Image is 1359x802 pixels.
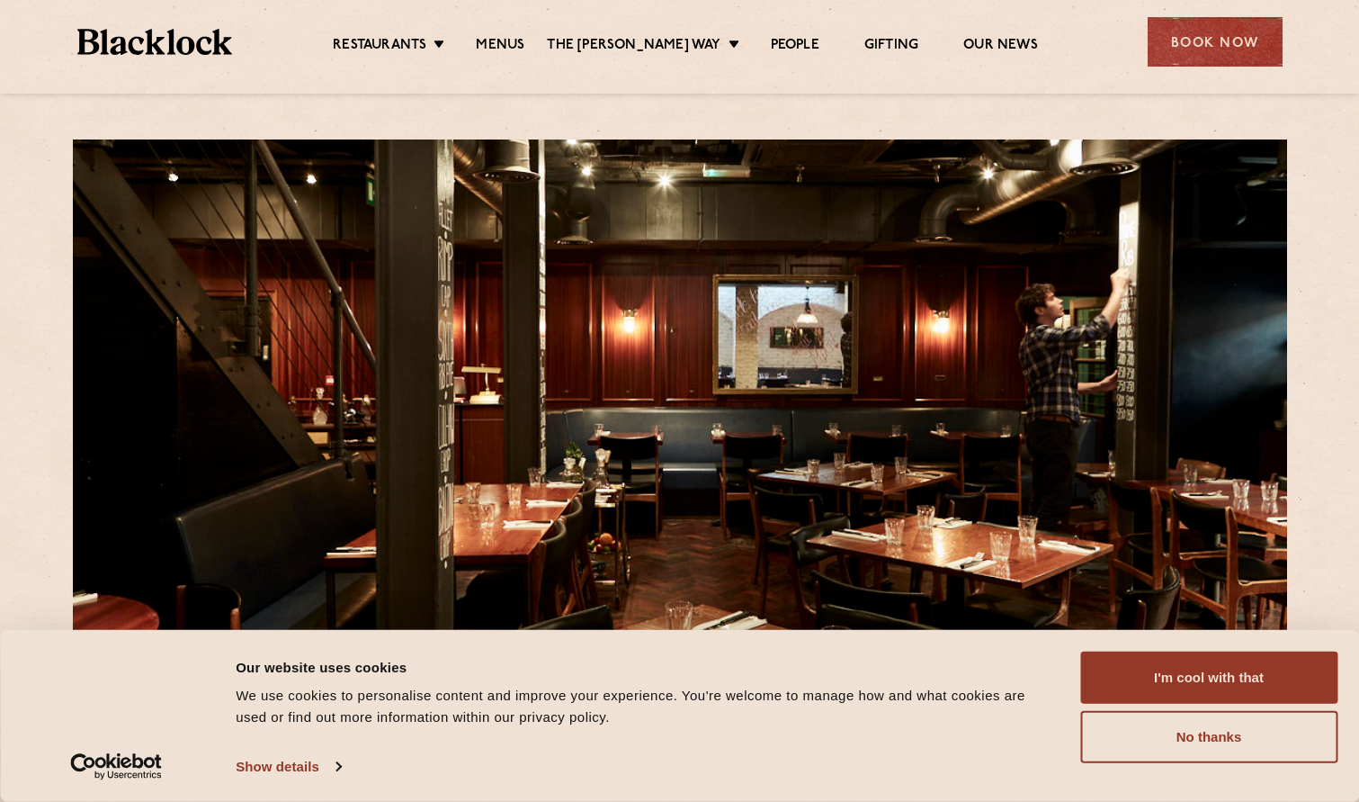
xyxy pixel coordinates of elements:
a: Gifting [864,37,918,57]
div: We use cookies to personalise content and improve your experience. You're welcome to manage how a... [236,685,1040,728]
img: BL_Textured_Logo-footer-cropped.svg [77,29,233,55]
a: The [PERSON_NAME] Way [547,37,720,57]
button: I'm cool with that [1080,652,1337,704]
a: Menus [476,37,524,57]
div: Book Now [1148,17,1283,67]
button: No thanks [1080,711,1337,763]
a: People [771,37,819,57]
a: Usercentrics Cookiebot - opens in a new window [38,753,195,780]
a: Our News [963,37,1038,57]
div: Our website uses cookies [236,656,1040,678]
a: Restaurants [333,37,426,57]
a: Show details [236,753,340,780]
